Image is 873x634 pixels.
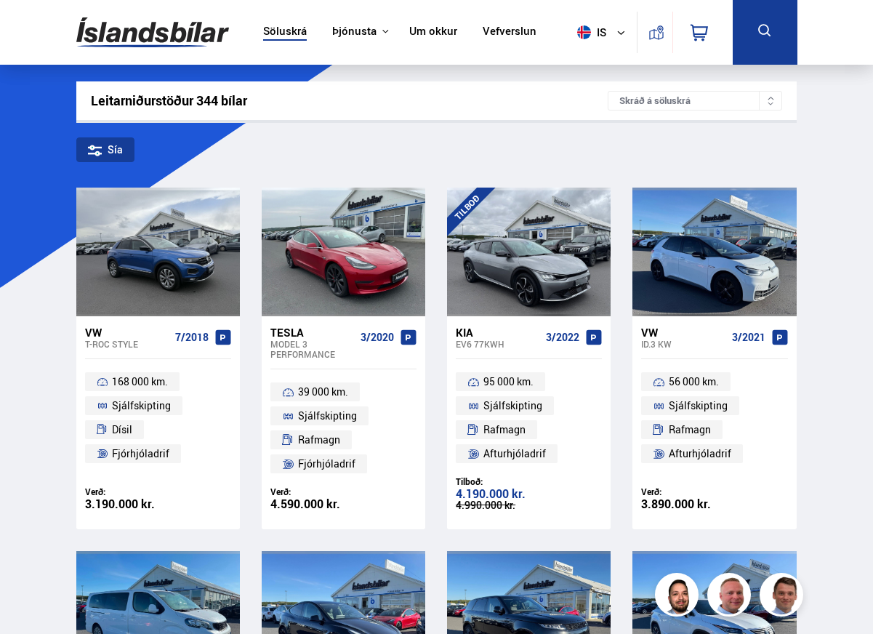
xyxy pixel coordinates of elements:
div: VW [641,326,725,339]
img: nhp88E3Fdnt1Opn2.png [657,575,701,619]
a: VW T-Roc STYLE 7/2018 168 000 km. Sjálfskipting Dísil Fjórhjóladrif Verð: 3.190.000 kr. [76,316,240,529]
div: ID.3 KW [641,339,725,349]
span: Afturhjóladrif [669,445,731,462]
button: is [571,11,637,54]
button: Opna LiveChat spjallviðmót [12,6,55,49]
a: Tesla Model 3 PERFORMANCE 3/2020 39 000 km. Sjálfskipting Rafmagn Fjórhjóladrif Verð: 4.590.000 kr. [262,316,425,529]
span: 7/2018 [175,332,209,343]
div: T-Roc STYLE [85,339,169,349]
div: Sía [76,137,134,162]
div: Verð: [85,486,231,497]
div: 3.890.000 kr. [641,498,787,510]
span: Afturhjóladrif [483,445,546,462]
div: Tilboð: [456,476,602,487]
a: Vefverslun [483,25,536,40]
div: VW [85,326,169,339]
span: Rafmagn [483,421,526,438]
span: Dísil [112,421,132,438]
span: 39 000 km. [298,383,348,401]
span: 3/2020 [361,332,394,343]
span: 168 000 km. [112,373,168,390]
div: 4.990.000 kr. [456,500,602,510]
span: Sjálfskipting [298,407,357,425]
div: Model 3 PERFORMANCE [270,339,355,359]
span: 3/2021 [732,332,765,343]
div: 3.190.000 kr. [85,498,231,510]
span: Sjálfskipting [669,397,728,414]
div: Tesla [270,326,355,339]
span: 56 000 km. [669,373,719,390]
span: 95 000 km. [483,373,534,390]
span: is [571,25,608,39]
a: Kia EV6 77KWH 3/2022 95 000 km. Sjálfskipting Rafmagn Afturhjóladrif Tilboð: 4.190.000 kr. 4.990.... [447,316,611,529]
div: Verð: [270,486,417,497]
span: Fjórhjóladrif [112,445,169,462]
div: Skráð á söluskrá [608,91,781,111]
a: Söluskrá [263,25,307,40]
button: Þjónusta [332,25,377,39]
span: Sjálfskipting [483,397,542,414]
span: Rafmagn [298,431,340,449]
a: VW ID.3 KW 3/2021 56 000 km. Sjálfskipting Rafmagn Afturhjóladrif Verð: 3.890.000 kr. [632,316,796,529]
div: 4.190.000 kr. [456,488,602,500]
span: Rafmagn [669,421,711,438]
img: G0Ugv5HjCgRt.svg [76,9,229,56]
img: siFngHWaQ9KaOqBr.png [709,575,753,619]
span: Fjórhjóladrif [298,455,355,473]
img: FbJEzSuNWCJXmdc-.webp [762,575,805,619]
div: Kia [456,326,540,339]
span: Sjálfskipting [112,397,171,414]
div: Leitarniðurstöður 344 bílar [91,93,608,108]
div: Verð: [641,486,787,497]
div: EV6 77KWH [456,339,540,349]
img: svg+xml;base64,PHN2ZyB4bWxucz0iaHR0cDovL3d3dy53My5vcmcvMjAwMC9zdmciIHdpZHRoPSI1MTIiIGhlaWdodD0iNT... [577,25,591,39]
a: Um okkur [409,25,457,40]
span: 3/2022 [546,332,579,343]
div: 4.590.000 kr. [270,498,417,510]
